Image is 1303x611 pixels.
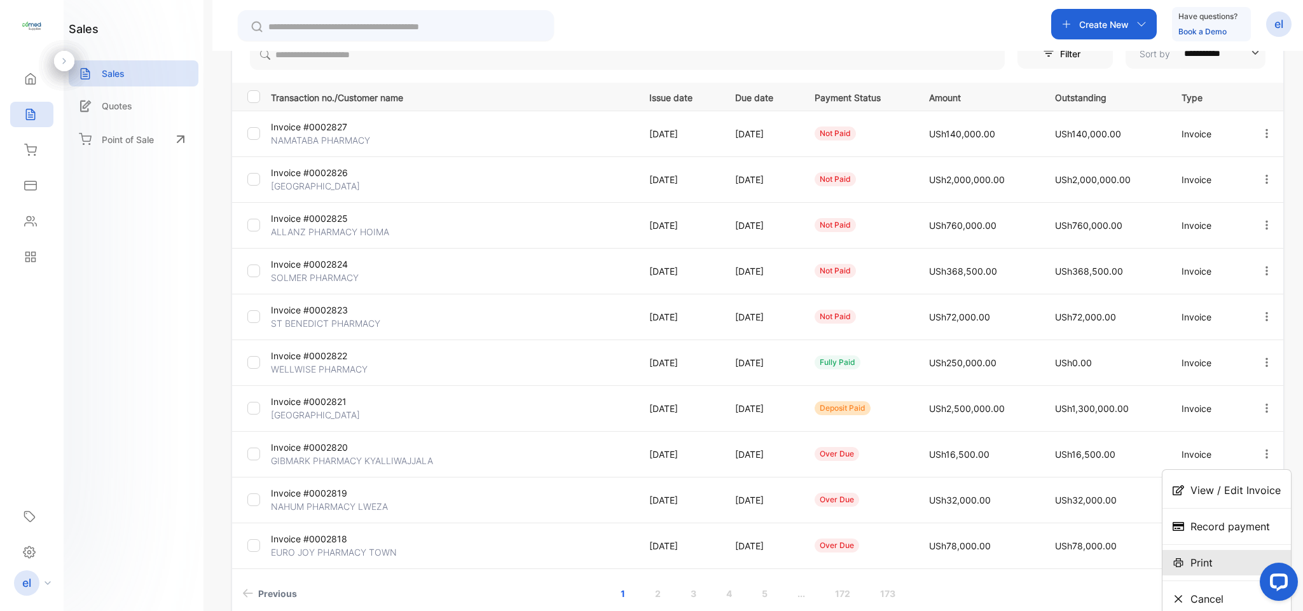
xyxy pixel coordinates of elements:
p: EURO JOY PHARMACY TOWN [271,546,397,559]
p: el [1274,16,1283,32]
p: Have questions? [1178,10,1238,23]
span: USh368,500.00 [929,266,997,277]
a: Page 2 [640,582,676,605]
button: Sort by [1126,38,1265,69]
div: fully paid [815,355,860,369]
p: Sort by [1140,47,1170,60]
span: USh760,000.00 [1055,220,1122,231]
span: Print [1190,555,1213,570]
div: not paid [815,310,856,324]
span: USh78,000.00 [929,540,991,551]
span: USh32,000.00 [929,495,991,505]
p: Invoice #0002819 [271,486,392,500]
p: ALLANZ PHARMACY HOIMA [271,225,392,238]
a: Book a Demo [1178,27,1227,36]
p: Invoice #0002823 [271,303,392,317]
span: USh72,000.00 [1055,312,1116,322]
a: Page 3 [675,582,712,605]
p: [DATE] [735,448,789,461]
p: [DATE] [735,264,789,278]
img: logo [22,17,41,36]
span: USh1,300,000.00 [1055,403,1129,414]
p: ST BENEDICT PHARMACY [271,317,392,330]
div: over due [815,447,859,461]
div: not paid [815,172,856,186]
span: USh2,000,000.00 [929,174,1005,185]
p: Invoice #0002827 [271,120,392,134]
p: SOLMER PHARMACY [271,271,392,284]
p: Payment Status [815,88,903,104]
div: not paid [815,264,856,278]
p: [DATE] [735,493,789,507]
p: Invoice #0002821 [271,395,392,408]
p: Amount [929,88,1029,104]
p: [DATE] [735,219,789,232]
p: Invoice [1182,310,1234,324]
p: Type [1182,88,1234,104]
p: [DATE] [649,448,709,461]
a: Jump forward [782,582,820,605]
p: [DATE] [735,402,789,415]
p: el [22,575,31,591]
span: USh78,000.00 [1055,540,1117,551]
iframe: LiveChat chat widget [1250,558,1303,611]
p: Invoice #0002826 [271,166,392,179]
div: not paid [815,127,856,141]
p: WELLWISE PHARMACY [271,362,392,376]
a: Previous page [237,582,302,605]
h1: sales [69,20,99,38]
p: [DATE] [735,127,789,141]
p: [DATE] [649,264,709,278]
span: USh760,000.00 [929,220,996,231]
p: GIBMARK PHARMACY KYALLIWAJJALA [271,454,433,467]
p: [DATE] [649,173,709,186]
p: Outstanding [1055,88,1155,104]
p: Invoice #0002818 [271,532,392,546]
div: over due [815,493,859,507]
div: not paid [815,218,856,232]
p: [DATE] [649,539,709,553]
p: NAMATABA PHARMACY [271,134,392,147]
a: Page 1 is your current page [605,582,640,605]
p: [DATE] [649,127,709,141]
span: USh16,500.00 [1055,449,1115,460]
p: [DATE] [735,310,789,324]
a: Page 172 [820,582,865,605]
p: Invoice #0002824 [271,257,392,271]
p: Transaction no./Customer name [271,88,633,104]
p: Invoice [1182,219,1234,232]
span: Cancel [1190,591,1224,607]
p: [DATE] [735,356,789,369]
span: USh140,000.00 [929,128,995,139]
p: [DATE] [649,310,709,324]
span: Record payment [1190,519,1270,534]
span: Previous [258,587,297,600]
p: NAHUM PHARMACY LWEZA [271,500,392,513]
p: Create New [1079,18,1129,31]
p: Invoice #0002822 [271,349,392,362]
p: Sales [102,67,125,80]
a: Quotes [69,93,198,119]
a: Page 173 [865,582,911,605]
p: Invoice [1182,448,1234,461]
p: [DATE] [735,173,789,186]
p: [DATE] [649,356,709,369]
p: [DATE] [649,219,709,232]
p: Invoice [1182,173,1234,186]
span: USh0.00 [1055,357,1092,368]
span: USh140,000.00 [1055,128,1121,139]
p: Due date [735,88,789,104]
p: Quotes [102,99,132,113]
p: [DATE] [649,402,709,415]
span: USh32,000.00 [1055,495,1117,505]
a: Page 5 [747,582,783,605]
button: el [1266,9,1292,39]
p: Invoice [1182,127,1234,141]
p: Invoice [1182,356,1234,369]
p: [GEOGRAPHIC_DATA] [271,179,392,193]
span: View / Edit Invoice [1190,483,1281,498]
a: Sales [69,60,198,86]
p: [GEOGRAPHIC_DATA] [271,408,392,422]
p: Invoice [1182,264,1234,278]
